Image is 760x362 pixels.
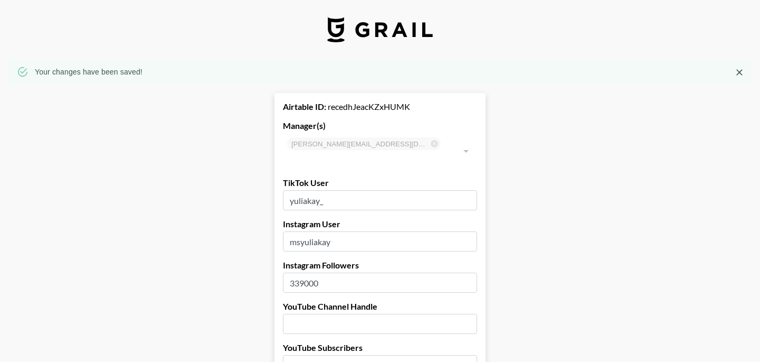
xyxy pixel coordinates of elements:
[283,101,326,112] strong: Airtable ID:
[283,178,477,188] label: TikTok User
[327,17,433,42] img: Grail Talent Logo
[283,101,477,112] div: recedhJeacKZxHUMK
[731,64,747,80] button: Close
[283,120,477,131] label: Manager(s)
[283,301,477,312] label: YouTube Channel Handle
[35,62,142,81] div: Your changes have been saved!
[283,260,477,271] label: Instagram Followers
[283,342,477,353] label: YouTube Subscribers
[283,219,477,229] label: Instagram User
